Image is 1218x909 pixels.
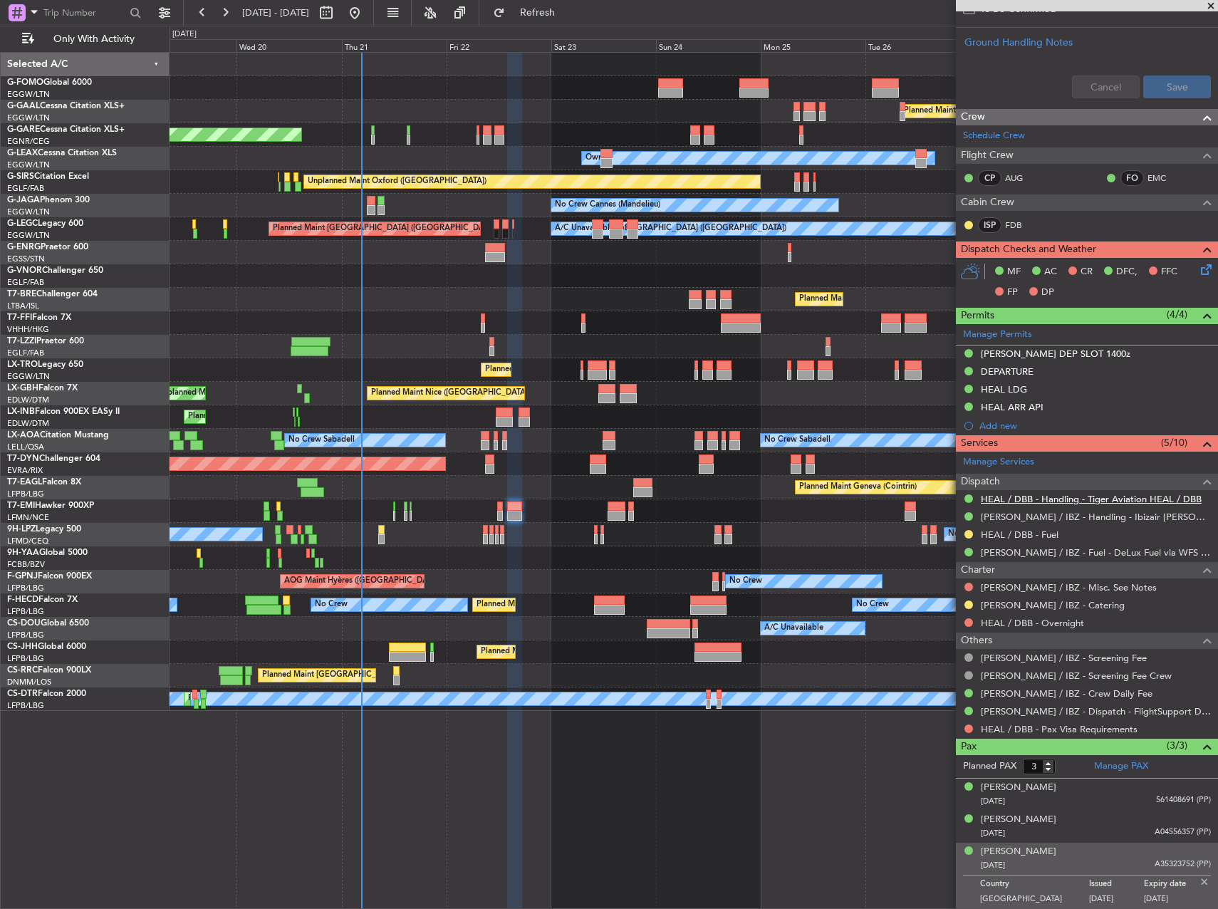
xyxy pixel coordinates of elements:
div: Unplanned Maint Oxford ([GEOGRAPHIC_DATA]) [308,171,486,192]
span: Only With Activity [37,34,150,44]
a: [PERSON_NAME] / IBZ - Handling - Ibizair [PERSON_NAME] / IBZ [981,511,1211,523]
span: [DATE] [981,860,1005,871]
div: [DATE] [172,28,197,41]
a: Manage Permits [963,328,1032,342]
a: LFPB/LBG [7,700,44,711]
span: DFC, [1116,265,1138,279]
span: G-ENRG [7,243,41,251]
span: CR [1081,265,1093,279]
div: [PERSON_NAME] [981,781,1056,795]
a: T7-EMIHawker 900XP [7,502,94,510]
a: EGSS/STN [7,254,45,264]
span: Dispatch Checks and Weather [961,241,1096,258]
span: Flight Crew [961,147,1014,164]
span: (3/3) [1167,738,1187,753]
div: Planned Maint [GEOGRAPHIC_DATA] ([GEOGRAPHIC_DATA]) [477,594,701,615]
a: Manage PAX [1094,759,1148,774]
div: Ground Handling Notes [964,35,1209,50]
span: G-GARE [7,125,40,134]
div: No Crew [948,524,981,545]
a: F-HECDFalcon 7X [7,596,78,604]
div: Planned Maint [GEOGRAPHIC_DATA] ([GEOGRAPHIC_DATA]) [799,289,1024,310]
a: LX-TROLegacy 650 [7,360,83,369]
div: HEAL ARR API [981,401,1043,413]
div: Thu 21 [342,39,447,52]
a: G-VNORChallenger 650 [7,266,103,275]
a: CS-DTRFalcon 2000 [7,690,86,698]
span: MF [1007,265,1021,279]
div: HEAL LDG [981,383,1027,395]
span: G-VNOR [7,266,42,275]
span: LX-TRO [7,360,38,369]
div: [PERSON_NAME] [981,845,1056,859]
a: LFPB/LBG [7,489,44,499]
div: Tue 26 [865,39,970,52]
a: G-LEGCLegacy 600 [7,219,83,228]
p: [DATE] [1144,893,1199,908]
span: T7-BRE [7,290,36,298]
span: (4/4) [1167,307,1187,322]
div: No Crew [729,571,762,592]
div: AOG Maint Hyères ([GEOGRAPHIC_DATA]-[GEOGRAPHIC_DATA]) [284,571,525,592]
a: LFPB/LBG [7,606,44,617]
a: HEAL / DBB - Handling - Tiger Aviation HEAL / DBB [981,493,1202,505]
a: LFMN/NCE [7,512,49,523]
a: [PERSON_NAME] / IBZ - Screening Fee Crew [981,670,1172,682]
span: CS-JHH [7,643,38,651]
span: T7-FFI [7,313,32,322]
span: G-JAGA [7,196,40,204]
p: Country [980,879,1089,893]
a: EGGW/LTN [7,160,50,170]
a: F-GPNJFalcon 900EX [7,572,92,581]
div: Sat 23 [551,39,656,52]
span: FFC [1161,265,1177,279]
span: G-LEGC [7,219,38,228]
div: Planned Maint Geneva (Cointrin) [188,406,306,427]
a: G-GARECessna Citation XLS+ [7,125,125,134]
span: T7-EMI [7,502,35,510]
span: Others [961,633,992,649]
div: A/C Unavailable [GEOGRAPHIC_DATA] ([GEOGRAPHIC_DATA]) [555,218,786,239]
span: LX-AOA [7,431,40,440]
a: [PERSON_NAME] / IBZ - Catering [981,599,1125,611]
a: FCBB/BZV [7,559,45,570]
a: EGNR/CEG [7,136,50,147]
a: VHHH/HKG [7,324,49,335]
a: T7-FFIFalcon 7X [7,313,71,322]
a: G-FOMOGlobal 6000 [7,78,92,87]
span: AC [1044,265,1057,279]
img: close [1198,876,1211,888]
a: LX-GBHFalcon 7X [7,384,78,393]
a: [PERSON_NAME] / IBZ - Fuel - DeLux Fuel via WFS - [PERSON_NAME] / IBZ [981,546,1211,559]
span: (5/10) [1161,435,1187,450]
a: HEAL / DBB - Overnight [981,617,1084,629]
div: Add new [979,420,1211,432]
a: HEAL / DBB - Fuel [981,529,1058,541]
div: A/C Unavailable [764,618,823,639]
a: LELL/QSA [7,442,44,452]
a: EGGW/LTN [7,371,50,382]
a: T7-EAGLFalcon 8X [7,478,81,487]
span: A04556357 (PP) [1155,826,1211,838]
span: CS-DOU [7,619,41,628]
a: 9H-YAAGlobal 5000 [7,549,88,557]
div: FO [1120,170,1144,186]
span: Refresh [508,8,568,18]
span: Dispatch [961,474,1000,490]
a: LX-AOACitation Mustang [7,431,109,440]
span: 9H-LPZ [7,525,36,534]
span: G-FOMO [7,78,43,87]
a: CS-RRCFalcon 900LX [7,666,91,675]
a: G-LEAXCessna Citation XLS [7,149,117,157]
a: G-JAGAPhenom 300 [7,196,90,204]
span: F-GPNJ [7,572,38,581]
input: Trip Number [43,2,125,24]
a: [PERSON_NAME] / IBZ - Screening Fee [981,652,1147,664]
span: [DATE] [981,796,1005,806]
button: Refresh [486,1,572,24]
div: Fri 22 [447,39,551,52]
span: Crew [961,109,985,125]
a: G-SIRSCitation Excel [7,172,89,181]
a: HEAL / DBB - Pax Visa Requirements [981,723,1138,735]
div: Planned Maint Dusseldorf [904,100,997,122]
